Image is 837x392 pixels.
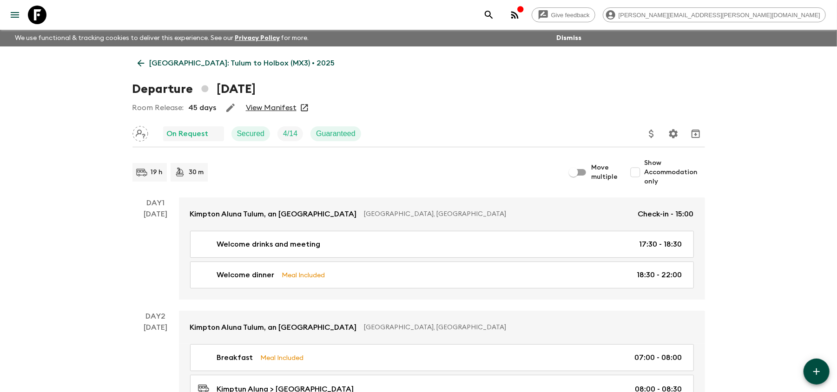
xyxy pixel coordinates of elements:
[190,261,694,288] a: Welcome dinnerMeal Included18:30 - 22:00
[316,128,356,139] p: Guaranteed
[639,239,682,250] p: 17:30 - 18:30
[603,7,826,22] div: [PERSON_NAME][EMAIL_ADDRESS][PERSON_NAME][DOMAIN_NAME]
[235,35,280,41] a: Privacy Policy
[645,158,705,186] span: Show Accommodation only
[532,7,595,22] a: Give feedback
[144,209,167,300] div: [DATE]
[132,80,256,98] h1: Departure [DATE]
[231,126,270,141] div: Secured
[190,344,694,371] a: BreakfastMeal Included07:00 - 08:00
[480,6,498,24] button: search adventures
[179,311,705,344] a: Kimpton Aluna Tulum, an [GEOGRAPHIC_DATA][GEOGRAPHIC_DATA], [GEOGRAPHIC_DATA]
[642,124,661,143] button: Update Price, Early Bird Discount and Costs
[11,30,313,46] p: We use functional & tracking cookies to deliver this experience. See our for more.
[189,168,204,177] p: 30 m
[190,209,357,220] p: Kimpton Aluna Tulum, an [GEOGRAPHIC_DATA]
[277,126,303,141] div: Trip Fill
[237,128,265,139] p: Secured
[132,54,340,72] a: [GEOGRAPHIC_DATA]: Tulum to Holbox (MX3) • 2025
[150,58,335,69] p: [GEOGRAPHIC_DATA]: Tulum to Holbox (MX3) • 2025
[190,322,357,333] p: Kimpton Aluna Tulum, an [GEOGRAPHIC_DATA]
[261,353,304,363] p: Meal Included
[613,12,825,19] span: [PERSON_NAME][EMAIL_ADDRESS][PERSON_NAME][DOMAIN_NAME]
[190,231,694,258] a: Welcome drinks and meeting17:30 - 18:30
[282,270,325,280] p: Meal Included
[592,163,619,182] span: Move multiple
[132,311,179,322] p: Day 2
[664,124,683,143] button: Settings
[246,103,297,112] a: View Manifest
[6,6,24,24] button: menu
[637,269,682,281] p: 18:30 - 22:00
[686,124,705,143] button: Archive (Completed, Cancelled or Unsynced Departures only)
[151,168,163,177] p: 19 h
[179,197,705,231] a: Kimpton Aluna Tulum, an [GEOGRAPHIC_DATA][GEOGRAPHIC_DATA], [GEOGRAPHIC_DATA]Check-in - 15:00
[635,352,682,363] p: 07:00 - 08:00
[283,128,297,139] p: 4 / 14
[167,128,209,139] p: On Request
[364,323,686,332] p: [GEOGRAPHIC_DATA], [GEOGRAPHIC_DATA]
[638,209,694,220] p: Check-in - 15:00
[217,352,253,363] p: Breakfast
[132,197,179,209] p: Day 1
[217,239,321,250] p: Welcome drinks and meeting
[189,102,217,113] p: 45 days
[132,102,184,113] p: Room Release:
[546,12,595,19] span: Give feedback
[217,269,275,281] p: Welcome dinner
[364,209,631,219] p: [GEOGRAPHIC_DATA], [GEOGRAPHIC_DATA]
[554,32,584,45] button: Dismiss
[132,129,148,136] span: Assign pack leader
